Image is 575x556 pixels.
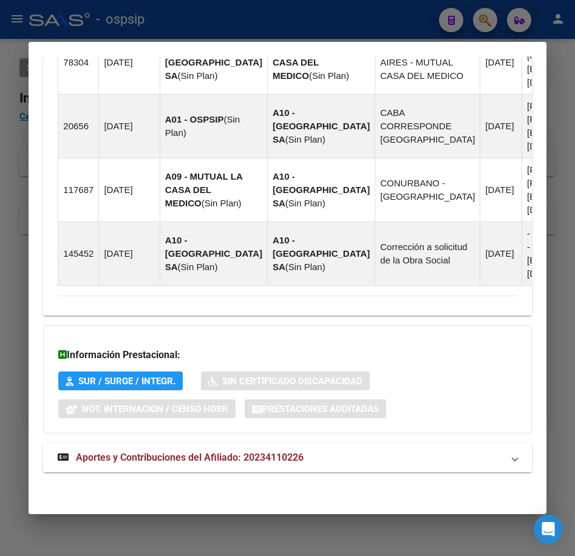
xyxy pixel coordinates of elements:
[480,95,522,158] td: [DATE]
[160,31,267,95] td: ( )
[160,222,267,286] td: ( )
[58,95,99,158] td: 20656
[273,44,350,81] strong: A09 - MUTUAL LA CASA DEL MEDICO
[58,158,99,222] td: 117687
[288,262,322,272] span: Sin Plan
[288,134,322,144] span: Sin Plan
[58,371,183,390] button: SUR / SURGE / INTEGR.
[288,198,322,208] span: Sin Plan
[480,158,522,222] td: [DATE]
[99,31,160,95] td: [DATE]
[165,44,262,81] strong: A10 - [GEOGRAPHIC_DATA] SA
[160,95,267,158] td: ( )
[181,70,215,81] span: Sin Plan
[165,235,262,272] strong: A10 - [GEOGRAPHIC_DATA] SA
[222,376,362,387] span: Sin Certificado Discapacidad
[268,158,375,222] td: ( )
[99,95,160,158] td: [DATE]
[262,404,379,415] span: Prestaciones Auditadas
[99,222,160,286] td: [DATE]
[273,107,370,144] strong: A10 - [GEOGRAPHIC_DATA] SA
[165,171,243,208] strong: A09 - MUTUAL LA CASA DEL MEDICO
[273,171,370,208] strong: A10 - [GEOGRAPHIC_DATA] SA
[268,95,375,158] td: ( )
[245,399,386,418] button: Prestaciones Auditadas
[312,70,346,81] span: Sin Plan
[76,452,304,463] span: Aportes y Contribuciones del Afiliado: 20234110226
[273,235,370,272] strong: A10 - [GEOGRAPHIC_DATA] SA
[43,443,531,472] mat-expansion-panel-header: Aportes y Contribuciones del Afiliado: 20234110226
[268,31,375,95] td: ( )
[534,515,563,544] div: Open Intercom Messenger
[201,371,370,390] button: Sin Certificado Discapacidad
[78,376,175,387] span: SUR / SURGE / INTEGR.
[205,198,239,208] span: Sin Plan
[268,222,375,286] td: ( )
[480,31,522,95] td: [DATE]
[58,31,99,95] td: 78304
[165,114,224,124] strong: A01 - OSPSIP
[58,399,236,418] button: Not. Internacion / Censo Hosp.
[375,222,480,286] td: Corrección a solicitud de la Obra Social
[375,31,480,95] td: GRAN BUENOS AIRES - MUTUAL CASA DEL MEDICO
[99,158,160,222] td: [DATE]
[58,222,99,286] td: 145452
[58,348,516,362] h3: Información Prestacional:
[181,262,215,272] span: Sin Plan
[160,158,267,222] td: ( )
[480,222,522,286] td: [DATE]
[375,95,480,158] td: CABA CORRESPONDE [GEOGRAPHIC_DATA]
[375,158,480,222] td: CONURBANO - [GEOGRAPHIC_DATA]
[82,404,228,415] span: Not. Internacion / Censo Hosp.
